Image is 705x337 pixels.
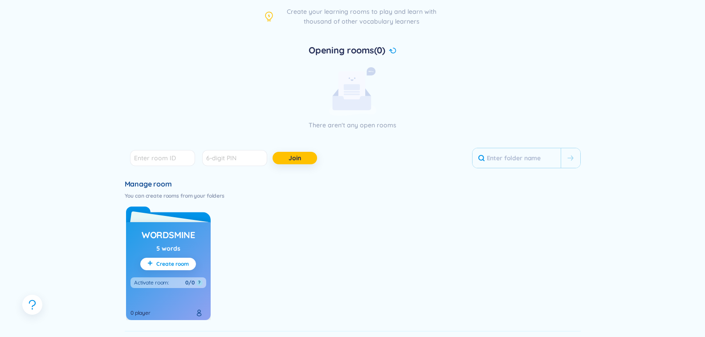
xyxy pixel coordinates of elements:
button: Join [273,152,317,164]
h6: You can create rooms from your folders [125,192,581,199]
span: Create room [156,260,189,268]
input: Enter folder name [473,148,561,168]
button: ? [196,280,203,286]
button: Create room [140,258,196,270]
span: plus [147,260,156,268]
button: question [22,295,42,315]
div: Activate room : [134,279,169,286]
div: 0/0 [185,279,195,286]
div: 5 words [156,244,180,253]
span: Join [289,154,301,162]
h3: WordsMine [142,229,195,241]
input: 6-digit PIN [202,150,267,166]
span: Create your learning rooms to play and learn with thousand of other vocabulary learners [281,7,442,26]
div: 0 player [130,309,151,317]
a: WordsMine [142,227,195,244]
h3: Manage room [125,179,581,189]
h5: Opening rooms (0) [309,44,385,57]
p: There aren't any open rooms [230,120,475,130]
span: question [27,299,38,310]
input: Enter room ID [130,150,195,166]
